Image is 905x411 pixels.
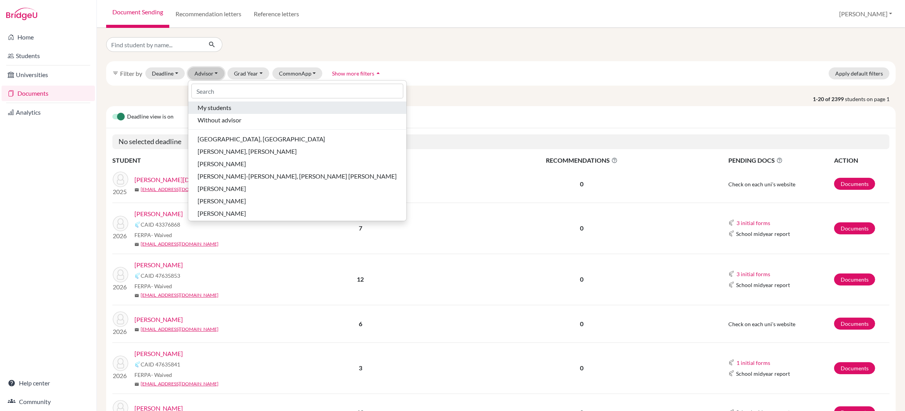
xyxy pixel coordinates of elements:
[272,67,323,79] button: CommonApp
[141,220,180,229] span: CAID 43376868
[141,380,219,387] a: [EMAIL_ADDRESS][DOMAIN_NAME]
[834,222,875,234] a: Documents
[198,172,397,181] span: [PERSON_NAME]-[PERSON_NAME], [PERSON_NAME] [PERSON_NAME]
[198,115,241,125] span: Without advisor
[728,321,795,327] span: Check on each uni's website
[141,292,219,299] a: [EMAIL_ADDRESS][DOMAIN_NAME]
[834,362,875,374] a: Documents
[2,29,95,45] a: Home
[134,187,139,192] span: mail
[728,370,735,377] img: Common App logo
[374,69,382,77] i: arrow_drop_up
[845,95,896,103] span: students on page 1
[736,270,771,279] button: 3 initial forms
[113,267,128,282] img: Chen, Siyu
[332,70,374,77] span: Show more filters
[728,282,735,288] img: Common App logo
[188,170,406,182] button: [PERSON_NAME]-[PERSON_NAME], [PERSON_NAME] [PERSON_NAME]
[113,356,128,371] img: SINGH, Kulraj
[134,327,139,332] span: mail
[454,363,709,373] p: 0
[134,242,139,247] span: mail
[188,182,406,195] button: [PERSON_NAME]
[113,172,128,187] img: MALVIYA, Vaishnavi
[141,241,219,248] a: [EMAIL_ADDRESS][DOMAIN_NAME]
[113,231,128,241] p: 2026
[188,145,406,158] button: [PERSON_NAME], [PERSON_NAME]
[134,361,141,368] img: Common App logo
[834,155,890,165] th: ACTION
[134,371,172,379] span: FERPA
[141,272,180,280] span: CAID 47635853
[2,48,95,64] a: Students
[127,112,174,122] span: Deadline view is on
[188,114,406,126] button: Without advisor
[454,224,709,233] p: 0
[359,364,362,371] b: 3
[736,218,771,227] button: 3 initial forms
[227,67,269,79] button: Grad Year
[454,156,709,165] span: RECOMMENDATIONS
[141,360,180,368] span: CAID 47635841
[141,326,219,333] a: [EMAIL_ADDRESS][DOMAIN_NAME]
[134,349,183,358] a: [PERSON_NAME]
[106,37,202,52] input: Find student by name...
[454,179,709,189] p: 0
[134,260,183,270] a: [PERSON_NAME]
[141,186,219,193] a: [EMAIL_ADDRESS][DOMAIN_NAME]
[113,311,128,327] img: ZHANG, Ziyan
[188,207,406,220] button: [PERSON_NAME]
[134,175,251,184] a: [PERSON_NAME][DEMOGRAPHIC_DATA]
[113,187,128,196] p: 2025
[836,7,896,21] button: [PERSON_NAME]
[829,67,890,79] button: Apply default filters
[736,230,790,238] span: School midyear report
[134,273,141,279] img: Common App logo
[2,67,95,83] a: Universities
[188,195,406,207] button: [PERSON_NAME]
[198,103,231,112] span: My students
[134,282,172,290] span: FERPA
[188,133,406,145] button: [GEOGRAPHIC_DATA], [GEOGRAPHIC_DATA]
[728,156,833,165] span: PENDING DOCS
[134,222,141,228] img: Common App logo
[198,159,246,169] span: [PERSON_NAME]
[198,209,246,218] span: [PERSON_NAME]
[134,382,139,387] span: mail
[736,370,790,378] span: School midyear report
[454,275,709,284] p: 0
[188,101,406,114] button: My students
[198,147,297,156] span: [PERSON_NAME], [PERSON_NAME]
[6,8,37,20] img: Bridge-U
[357,275,364,283] b: 12
[359,224,362,232] b: 7
[813,95,845,103] strong: 1-20 of 2399
[134,209,183,218] a: [PERSON_NAME]
[834,318,875,330] a: Documents
[134,231,172,239] span: FERPA
[120,70,142,77] span: Filter by
[728,181,795,187] span: Check on each uni's website
[198,134,325,144] span: [GEOGRAPHIC_DATA], [GEOGRAPHIC_DATA]
[728,359,735,366] img: Common App logo
[2,375,95,391] a: Help center
[112,155,267,165] th: STUDENT
[728,220,735,226] img: Common App logo
[834,178,875,190] a: Documents
[145,67,185,79] button: Deadline
[188,158,406,170] button: [PERSON_NAME]
[736,358,771,367] button: 1 initial forms
[151,283,172,289] span: - Waived
[325,67,389,79] button: Show more filtersarrow_drop_up
[191,84,403,98] input: Search
[113,216,128,231] img: GOEL, Ishaan
[834,273,875,285] a: Documents
[113,371,128,380] p: 2026
[112,134,890,149] h5: No selected deadline
[113,327,128,336] p: 2026
[134,293,139,298] span: mail
[151,371,172,378] span: - Waived
[188,80,407,221] div: Advisor
[454,319,709,328] p: 0
[2,394,95,409] a: Community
